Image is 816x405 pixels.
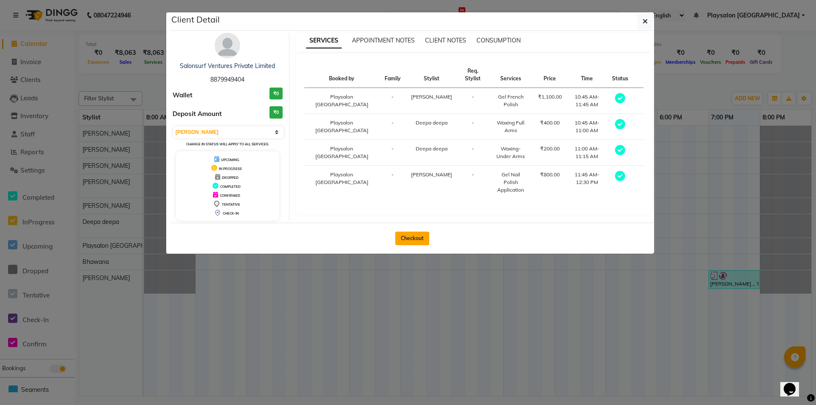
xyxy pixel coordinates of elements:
[304,62,380,88] th: Booked by
[380,166,406,199] td: -
[220,184,241,189] span: COMPLETED
[210,76,244,83] span: 8879949404
[406,62,457,88] th: Stylist
[380,114,406,140] td: -
[567,166,607,199] td: 11:45 AM-12:30 PM
[476,37,521,44] span: CONSUMPTION
[425,37,466,44] span: CLIENT NOTES
[411,171,452,178] span: [PERSON_NAME]
[538,119,562,127] div: ₹400.00
[494,93,527,108] div: Gel French Polish
[380,140,406,166] td: -
[457,166,489,199] td: -
[304,114,380,140] td: Playsalon [GEOGRAPHIC_DATA]
[173,109,222,119] span: Deposit Amount
[304,88,380,114] td: Playsalon [GEOGRAPHIC_DATA]
[269,88,283,100] h3: ₹0
[567,62,607,88] th: Time
[538,145,562,153] div: ₹200.00
[215,33,240,58] img: avatar
[457,140,489,166] td: -
[380,62,406,88] th: Family
[223,211,239,215] span: CHECK-IN
[780,371,807,397] iframe: chat widget
[221,158,239,162] span: UPCOMING
[538,171,562,178] div: ₹800.00
[173,91,193,100] span: Wallet
[457,88,489,114] td: -
[489,62,533,88] th: Services
[219,167,242,171] span: IN PROGRESS
[533,62,567,88] th: Price
[395,232,429,245] button: Checkout
[416,119,448,126] span: Deepa deepa
[538,93,562,101] div: ₹1,100.00
[380,88,406,114] td: -
[171,13,220,26] h5: Client Detail
[607,62,633,88] th: Status
[567,88,607,114] td: 10:45 AM-11:45 AM
[416,145,448,152] span: Deepa deepa
[222,176,238,180] span: DROPPED
[304,140,380,166] td: Playsalon [GEOGRAPHIC_DATA]
[567,114,607,140] td: 10:45 AM-11:00 AM
[494,171,527,194] div: Gel Nail Polish Application
[304,166,380,199] td: Playsalon [GEOGRAPHIC_DATA]
[457,114,489,140] td: -
[220,193,240,198] span: CONFIRMED
[269,106,283,119] h3: ₹0
[180,62,275,70] a: Salonsurf Ventures Private Limited
[567,140,607,166] td: 11:00 AM-11:15 AM
[457,62,489,88] th: Req. Stylist
[352,37,415,44] span: APPOINTMENT NOTES
[186,142,269,146] small: Change in status will apply to all services.
[494,119,527,134] div: Waxing Full Arms
[494,145,527,160] div: Waxing-Under Arms
[411,93,452,100] span: [PERSON_NAME]
[306,33,342,48] span: SERVICES
[222,202,240,207] span: TENTATIVE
